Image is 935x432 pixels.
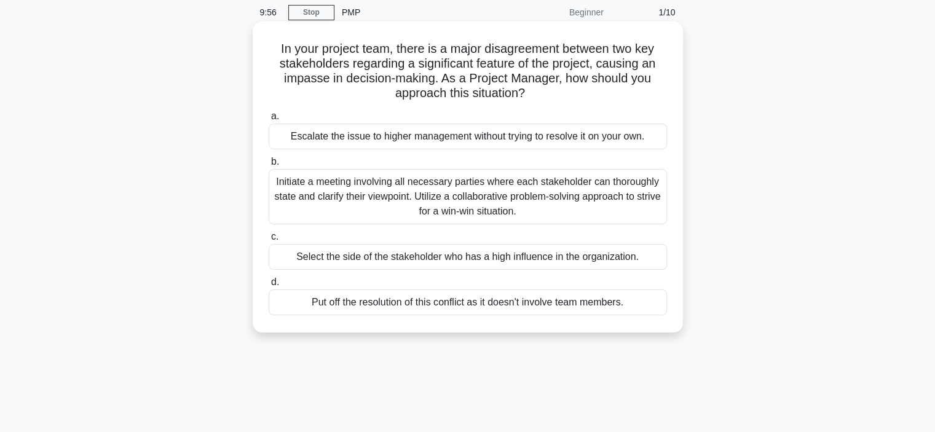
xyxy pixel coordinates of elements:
span: c. [271,231,278,242]
div: Initiate a meeting involving all necessary parties where each stakeholder can thoroughly state an... [269,169,667,224]
a: Stop [288,5,334,20]
div: Escalate the issue to higher management without trying to resolve it on your own. [269,124,667,149]
div: Put off the resolution of this conflict as it doesn't involve team members. [269,289,667,315]
span: a. [271,111,279,121]
h5: In your project team, there is a major disagreement between two key stakeholders regarding a sign... [267,41,668,101]
span: b. [271,156,279,167]
span: d. [271,277,279,287]
div: Select the side of the stakeholder who has a high influence in the organization. [269,244,667,270]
